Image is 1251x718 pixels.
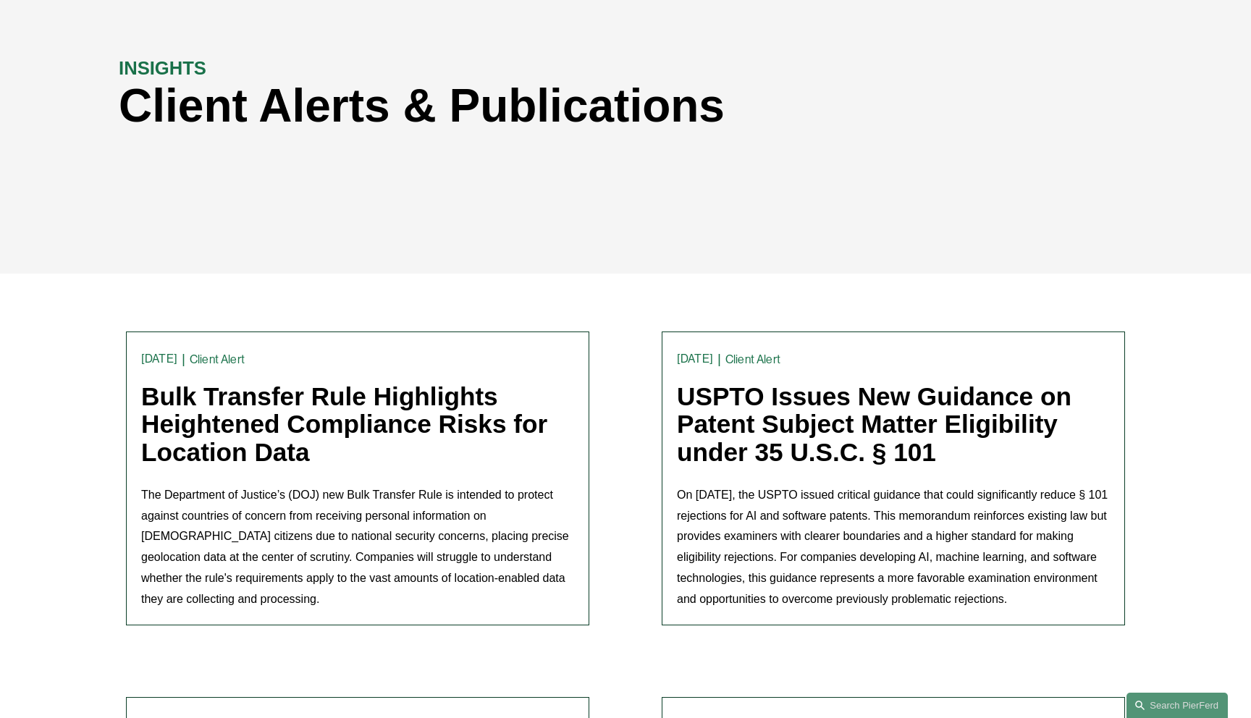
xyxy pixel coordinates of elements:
a: USPTO Issues New Guidance on Patent Subject Matter Eligibility under 35 U.S.C. § 101 [677,381,1071,465]
a: Client Alert [725,352,780,366]
p: The Department of Justice’s (DOJ) new Bulk Transfer Rule is intended to protect against countries... [141,484,574,609]
p: On [DATE], the USPTO issued critical guidance that could significantly reduce § 101 rejections fo... [677,484,1110,609]
a: Client Alert [190,352,245,366]
a: Bulk Transfer Rule Highlights Heightened Compliance Risks for Location Data [141,381,547,465]
a: Search this site [1126,693,1228,718]
time: [DATE] [141,353,177,365]
time: [DATE] [677,353,713,365]
strong: INSIGHTS [119,58,206,78]
h1: Client Alerts & Publications [119,80,879,132]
